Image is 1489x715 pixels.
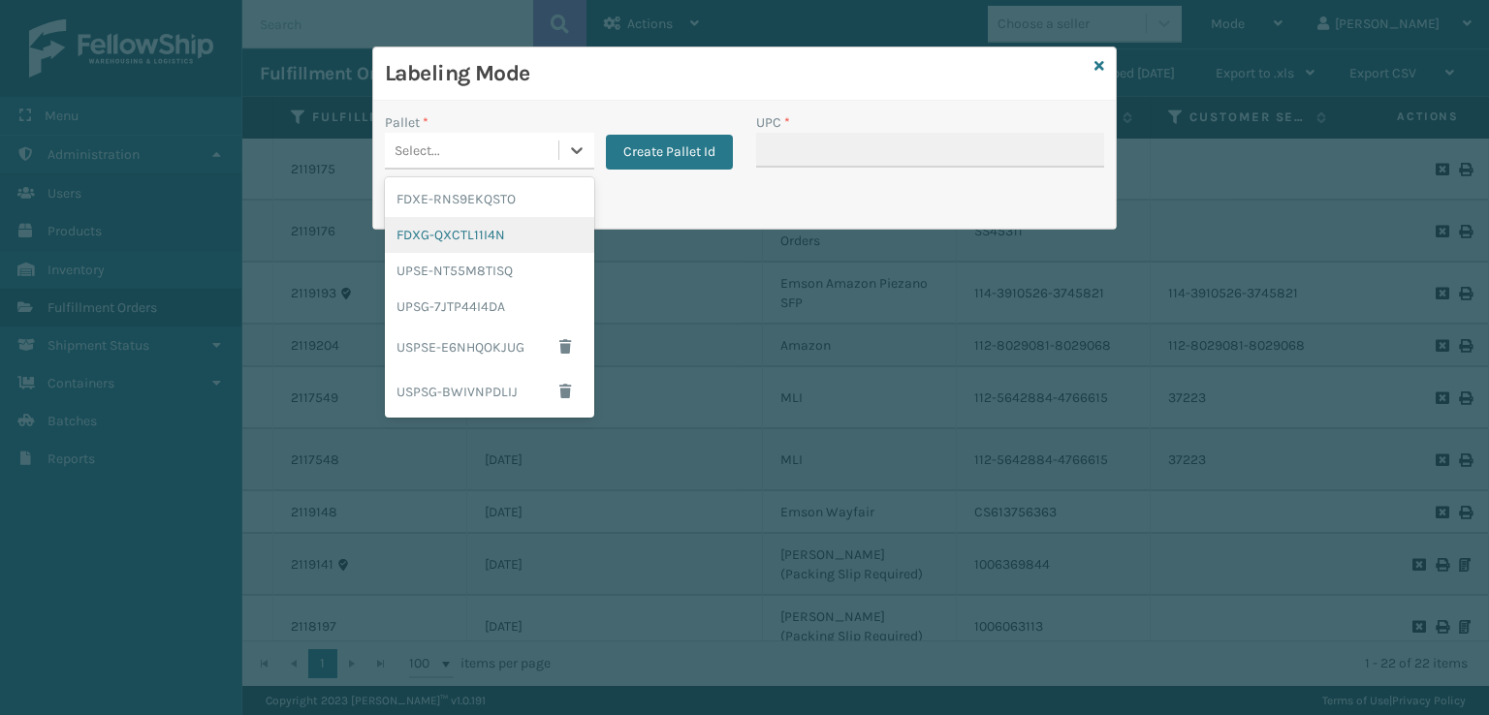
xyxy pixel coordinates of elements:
label: Pallet [385,112,428,133]
label: UPC [756,112,790,133]
div: USPSG-BWIVNPDLIJ [385,369,594,414]
div: FDXG-QXCTL11I4N [385,217,594,253]
h3: Labeling Mode [385,59,1087,88]
div: UPSE-NT55M8TISQ [385,253,594,289]
button: Create Pallet Id [606,135,733,170]
div: FDXE-RNS9EKQSTO [385,181,594,217]
div: USPSE-E6NHQOKJUG [385,325,594,369]
div: Select... [395,140,440,161]
div: UPSG-7JTP44I4DA [385,289,594,325]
